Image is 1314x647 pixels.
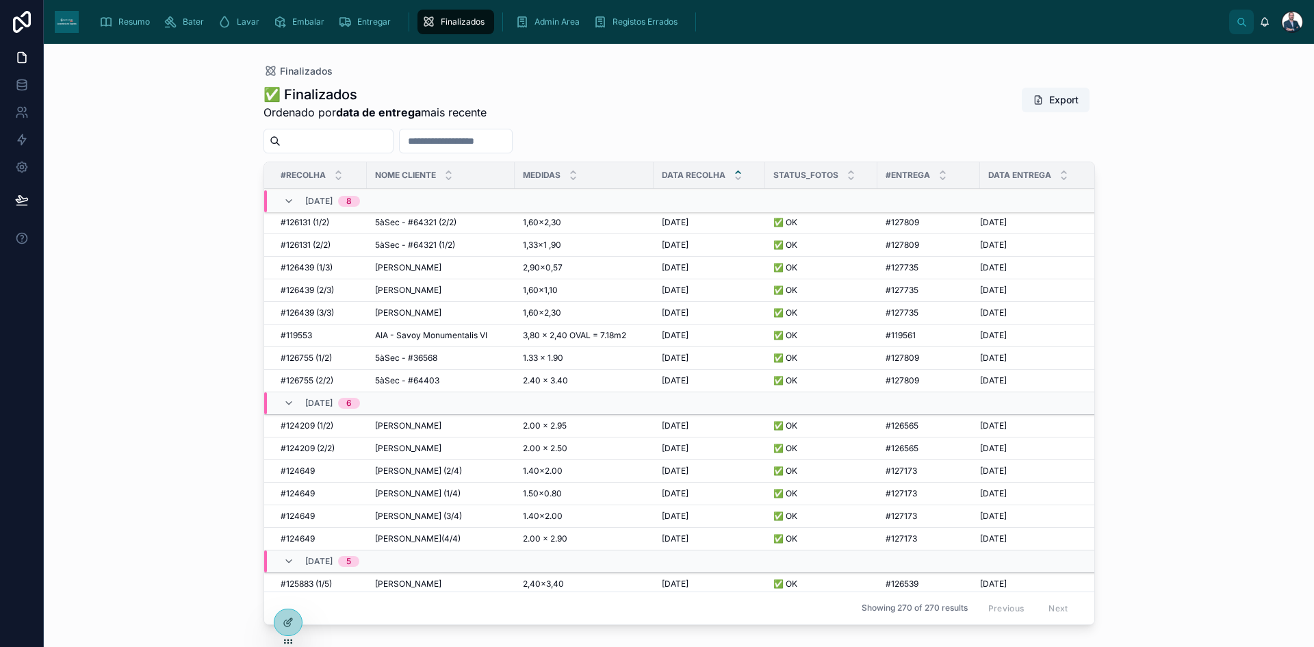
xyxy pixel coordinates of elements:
a: [PERSON_NAME] [375,579,506,589]
a: #126439 (3/3) [281,307,359,318]
a: [DATE] [980,488,1081,499]
span: #124649 [281,466,315,477]
a: #126439 (2/3) [281,285,359,296]
span: [DATE] [662,443,688,454]
a: [DATE] [662,443,757,454]
span: ✅ OK [773,466,797,477]
span: 2,90×0,57 [523,262,563,273]
a: 1,60×1,10 [523,285,645,296]
span: 1.33 x 1.90 [523,353,563,364]
span: #119553 [281,330,312,341]
span: 1,60×1,10 [523,285,558,296]
span: [PERSON_NAME] [375,420,441,431]
button: Export [1022,88,1090,112]
a: [DATE] [662,217,757,228]
span: [PERSON_NAME] (2/4) [375,466,462,477]
span: [PERSON_NAME] [375,307,441,318]
a: 2,90×0,57 [523,262,645,273]
a: 1.40×2.00 [523,466,645,477]
span: [DATE] [662,330,688,341]
span: ✅ OK [773,285,797,296]
a: #119561 [886,330,972,341]
span: [DATE] [980,443,1007,454]
a: #126539 [886,579,972,589]
span: #126755 (2/2) [281,375,333,386]
a: #124649 [281,511,359,522]
span: #127809 [886,375,919,386]
a: #124649 [281,466,359,477]
span: ✅ OK [773,511,797,522]
span: ✅ OK [773,353,797,364]
a: [DATE] [662,262,757,273]
span: #126439 (3/3) [281,307,334,318]
span: 2.00 x 2.90 [523,533,567,544]
span: Data Recolha [662,170,725,181]
span: [DATE] [662,285,688,296]
a: 3,80 × 2,40 OVAL = 7.18m2 [523,330,645,341]
span: Medidas [523,170,561,181]
span: 3,80 × 2,40 OVAL = 7.18m2 [523,330,626,341]
span: #127809 [886,217,919,228]
a: [DATE] [662,579,757,589]
div: 6 [346,398,352,409]
a: [DATE] [662,353,757,364]
span: Registos Errados [613,16,678,27]
a: [DATE] [980,511,1081,522]
a: [DATE] [662,285,757,296]
a: 1.33 x 1.90 [523,353,645,364]
span: 2.40 x 3.40 [523,375,568,386]
a: [DATE] [980,330,1081,341]
a: 2.00 x 2.90 [523,533,645,544]
a: ✅ OK [773,217,869,228]
a: ✅ OK [773,579,869,589]
span: [DATE] [305,196,333,207]
a: #126131 (1/2) [281,217,359,228]
span: ✅ OK [773,240,797,251]
a: [DATE] [980,466,1081,477]
span: [DATE] [980,466,1007,477]
a: Registos Errados [589,10,687,34]
a: 1.40×2.00 [523,511,645,522]
span: 2.00 x 2.50 [523,443,567,454]
a: 1.50x0.80 [523,488,645,499]
span: [DATE] [662,240,688,251]
a: [DATE] [662,511,757,522]
span: ✅ OK [773,533,797,544]
span: #Recolha [281,170,326,181]
a: [DATE] [662,420,757,431]
span: [DATE] [662,533,688,544]
span: [DATE] [980,262,1007,273]
span: ✅ OK [773,443,797,454]
span: [PERSON_NAME] [375,285,441,296]
span: [PERSON_NAME] [375,443,441,454]
a: [DATE] [662,533,757,544]
a: [DATE] [662,488,757,499]
span: 1.40×2.00 [523,511,563,522]
a: Lavar [214,10,269,34]
a: [DATE] [980,375,1081,386]
a: [PERSON_NAME] (3/4) [375,511,506,522]
span: [DATE] [305,556,333,567]
span: Embalar [292,16,324,27]
a: Admin Area [511,10,589,34]
span: 2,40×3,40 [523,579,564,589]
a: ✅ OK [773,285,869,296]
span: [PERSON_NAME] (1/4) [375,488,461,499]
span: [DATE] [980,579,1007,589]
a: #126755 (1/2) [281,353,359,364]
a: #127809 [886,353,972,364]
a: [DATE] [662,466,757,477]
span: ✅ OK [773,420,797,431]
h1: ✅ Finalizados [263,85,487,104]
a: [DATE] [980,262,1081,273]
span: Entregar [357,16,391,27]
span: [DATE] [305,398,333,409]
span: 1,33×1 ,90 [523,240,561,251]
span: Finalizados [441,16,485,27]
span: #127735 [886,285,918,296]
span: #127173 [886,533,917,544]
span: Admin Area [534,16,580,27]
a: Resumo [95,10,159,34]
a: ✅ OK [773,420,869,431]
a: [DATE] [980,420,1081,431]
